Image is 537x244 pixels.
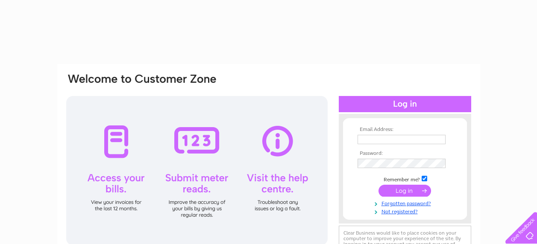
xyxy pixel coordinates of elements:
td: Remember me? [355,174,455,183]
th: Password: [355,151,455,157]
input: Submit [379,185,431,197]
a: Not registered? [358,207,455,215]
a: Forgotten password? [358,199,455,207]
th: Email Address: [355,127,455,133]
